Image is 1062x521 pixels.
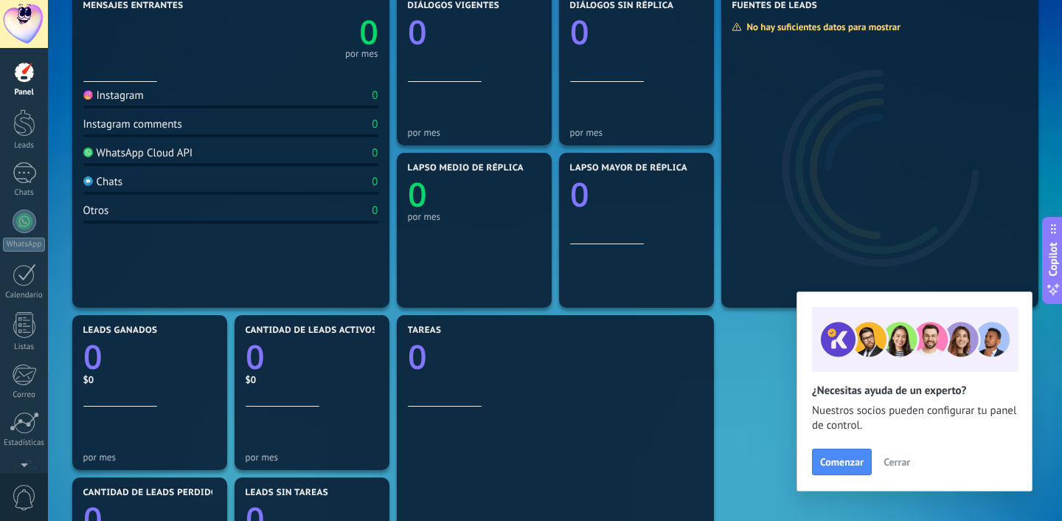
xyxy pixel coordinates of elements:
[884,457,910,467] span: Cerrar
[372,117,378,131] div: 0
[372,89,378,103] div: 0
[1046,243,1061,277] span: Copilot
[3,291,46,300] div: Calendario
[345,50,378,58] div: por mes
[812,384,1017,398] h2: ¿Necesitas ayuda de un experto?
[83,1,184,11] span: Mensajes entrantes
[570,172,589,217] text: 0
[408,127,541,138] div: por mes
[83,89,144,103] div: Instagram
[408,334,703,379] a: 0
[83,117,182,131] div: Instagram comments
[408,1,500,11] span: Diálogos vigentes
[246,452,378,463] div: por mes
[83,90,93,100] img: Instagram
[3,238,45,252] div: WhatsApp
[83,176,93,186] img: Chats
[246,334,265,379] text: 0
[3,438,46,448] div: Estadísticas
[570,10,589,55] text: 0
[732,21,911,33] div: No hay suficientes datos para mostrar
[3,390,46,400] div: Correo
[408,163,524,173] span: Lapso medio de réplica
[83,452,216,463] div: por mes
[570,127,703,138] div: por mes
[408,325,442,336] span: Tareas
[408,172,427,217] text: 0
[820,457,864,467] span: Comenzar
[408,334,427,379] text: 0
[83,325,158,336] span: Leads ganados
[372,204,378,218] div: 0
[877,451,917,473] button: Cerrar
[83,148,93,157] img: WhatsApp Cloud API
[408,211,541,222] div: por mes
[570,163,687,173] span: Lapso mayor de réplica
[83,146,193,160] div: WhatsApp Cloud API
[83,373,216,386] div: $0
[372,175,378,189] div: 0
[3,88,46,97] div: Panel
[3,342,46,352] div: Listas
[570,1,674,11] span: Diálogos sin réplica
[246,488,328,498] span: Leads sin tareas
[359,10,378,55] text: 0
[812,404,1017,433] span: Nuestros socios pueden configurar tu panel de control.
[83,204,109,218] div: Otros
[83,488,223,498] span: Cantidad de leads perdidos
[83,334,103,379] text: 0
[231,10,378,55] a: 0
[372,146,378,160] div: 0
[732,1,818,11] span: Fuentes de leads
[83,334,216,379] a: 0
[812,449,872,475] button: Comenzar
[3,141,46,151] div: Leads
[246,325,378,336] span: Cantidad de leads activos
[246,334,378,379] a: 0
[83,175,123,189] div: Chats
[408,10,427,55] text: 0
[3,188,46,198] div: Chats
[246,373,378,386] div: $0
